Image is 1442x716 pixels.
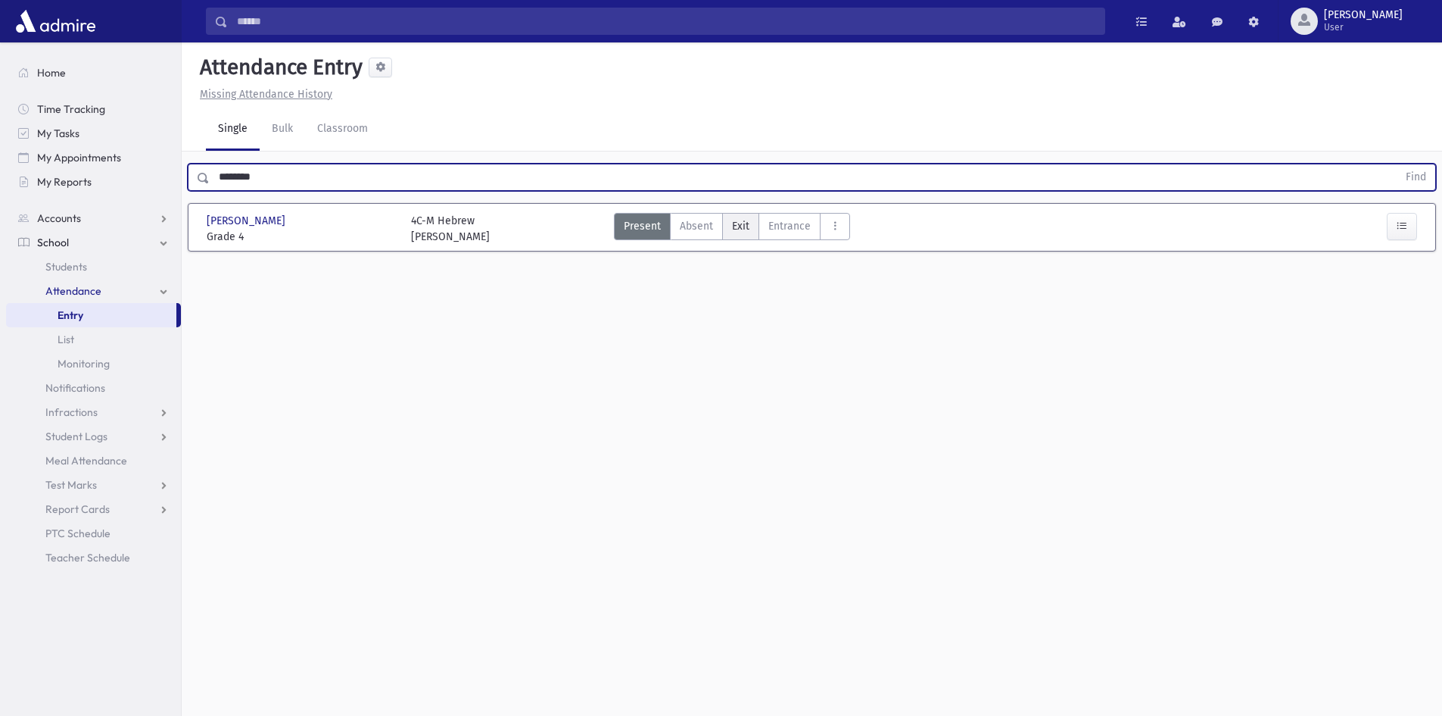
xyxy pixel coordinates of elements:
span: School [37,236,69,249]
span: Grade 4 [207,229,396,245]
span: Meal Attendance [45,454,127,467]
a: List [6,327,181,352]
span: Attendance [45,284,101,298]
span: [PERSON_NAME] [1324,9,1403,21]
span: Present [624,218,661,234]
a: School [6,230,181,255]
a: My Tasks [6,121,181,145]
a: Time Tracking [6,97,181,121]
a: Missing Attendance History [194,88,332,101]
span: My Tasks [37,127,79,140]
a: Student Logs [6,424,181,449]
span: Report Cards [45,502,110,516]
span: My Reports [37,175,92,189]
span: Entry [58,308,83,322]
span: Monitoring [58,357,110,371]
span: Absent [680,218,713,234]
span: My Appointments [37,151,121,164]
a: My Appointments [6,145,181,170]
button: Find [1397,164,1435,190]
span: Student Logs [45,430,107,443]
a: Students [6,255,181,279]
span: Test Marks [45,478,97,492]
input: Search [228,8,1104,35]
a: Classroom [305,108,380,151]
span: Notifications [45,381,105,395]
a: Teacher Schedule [6,546,181,570]
div: AttTypes [614,213,850,245]
span: Entrance [768,218,811,234]
a: Home [6,61,181,85]
span: Teacher Schedule [45,551,130,564]
span: Infractions [45,405,98,419]
span: PTC Schedule [45,527,111,540]
span: User [1324,21,1403,33]
a: My Reports [6,170,181,194]
span: Accounts [37,211,81,225]
a: PTC Schedule [6,521,181,546]
a: Test Marks [6,473,181,497]
u: Missing Attendance History [200,88,332,101]
div: 4C-M Hebrew [PERSON_NAME] [411,213,490,245]
span: Students [45,260,87,274]
img: AdmirePro [12,6,99,36]
a: Attendance [6,279,181,303]
a: Monitoring [6,352,181,376]
span: Exit [732,218,749,234]
a: Entry [6,303,176,327]
a: Single [206,108,260,151]
h5: Attendance Entry [194,55,363,80]
a: Meal Attendance [6,449,181,473]
span: [PERSON_NAME] [207,213,288,229]
a: Accounts [6,206,181,230]
span: Time Tracking [37,102,105,116]
a: Notifications [6,376,181,400]
span: List [58,333,74,346]
a: Report Cards [6,497,181,521]
a: Bulk [260,108,305,151]
span: Home [37,66,66,80]
a: Infractions [6,400,181,424]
